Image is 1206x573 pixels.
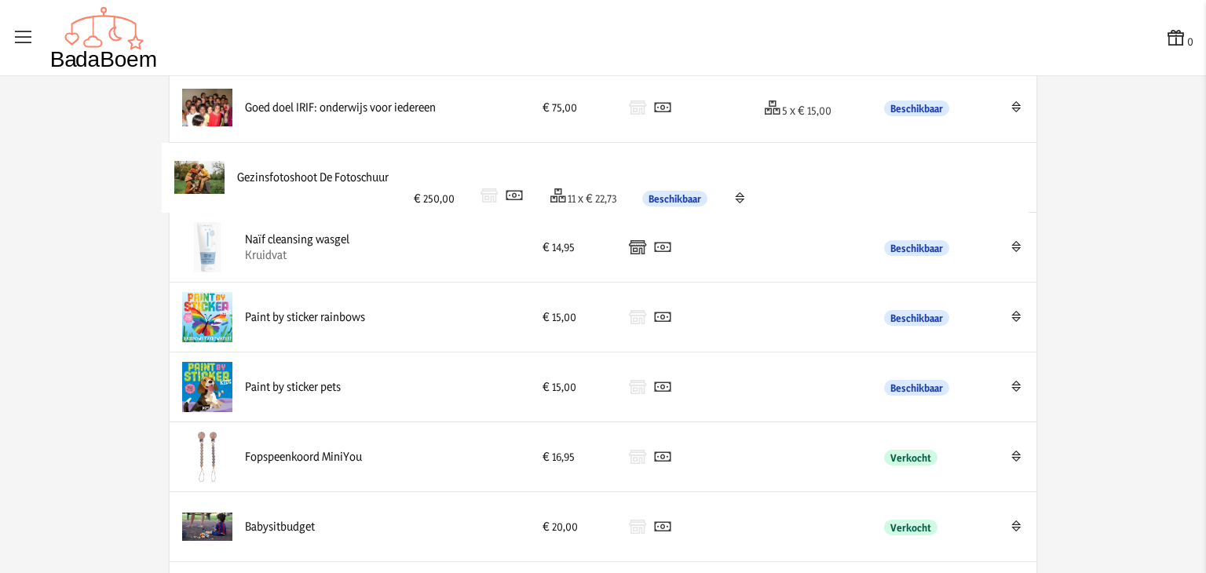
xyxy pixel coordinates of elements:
div: € 75,00 [543,100,603,115]
div: € 15,00 [543,309,603,325]
span: Beschikbaar [884,380,949,396]
div: Paint by sticker pets [245,379,341,395]
span: Beschikbaar [884,100,949,116]
div: Fopspeenkoord MiniYou [245,449,362,465]
span: Beschikbaar [884,310,949,326]
button: 0 [1165,27,1193,49]
div: 5 x € 15,00 [763,95,859,120]
span: Beschikbaar [884,240,949,256]
div: € 20,00 [543,519,603,535]
div: € 16,95 [543,449,603,465]
span: Beschikbaar [884,170,949,186]
div: € 250,00 [543,170,603,185]
div: € 14,95 [543,239,603,255]
div: Paint by sticker rainbows [245,309,365,325]
div: € 15,00 [543,379,603,395]
span: Verkocht [884,520,937,535]
img: Badaboem [50,6,158,69]
div: Babysitbudget [245,519,315,535]
div: Naïf cleansing wasgel [245,232,349,247]
div: 11 x € 22,73 [763,165,859,190]
div: Gezinsfotoshoot De Fotoschuur [245,170,397,185]
span: Verkocht [884,450,937,465]
div: Goed doel IRIF: onderwijs voor iedereen [245,100,436,115]
div: Kruidvat [245,247,349,263]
